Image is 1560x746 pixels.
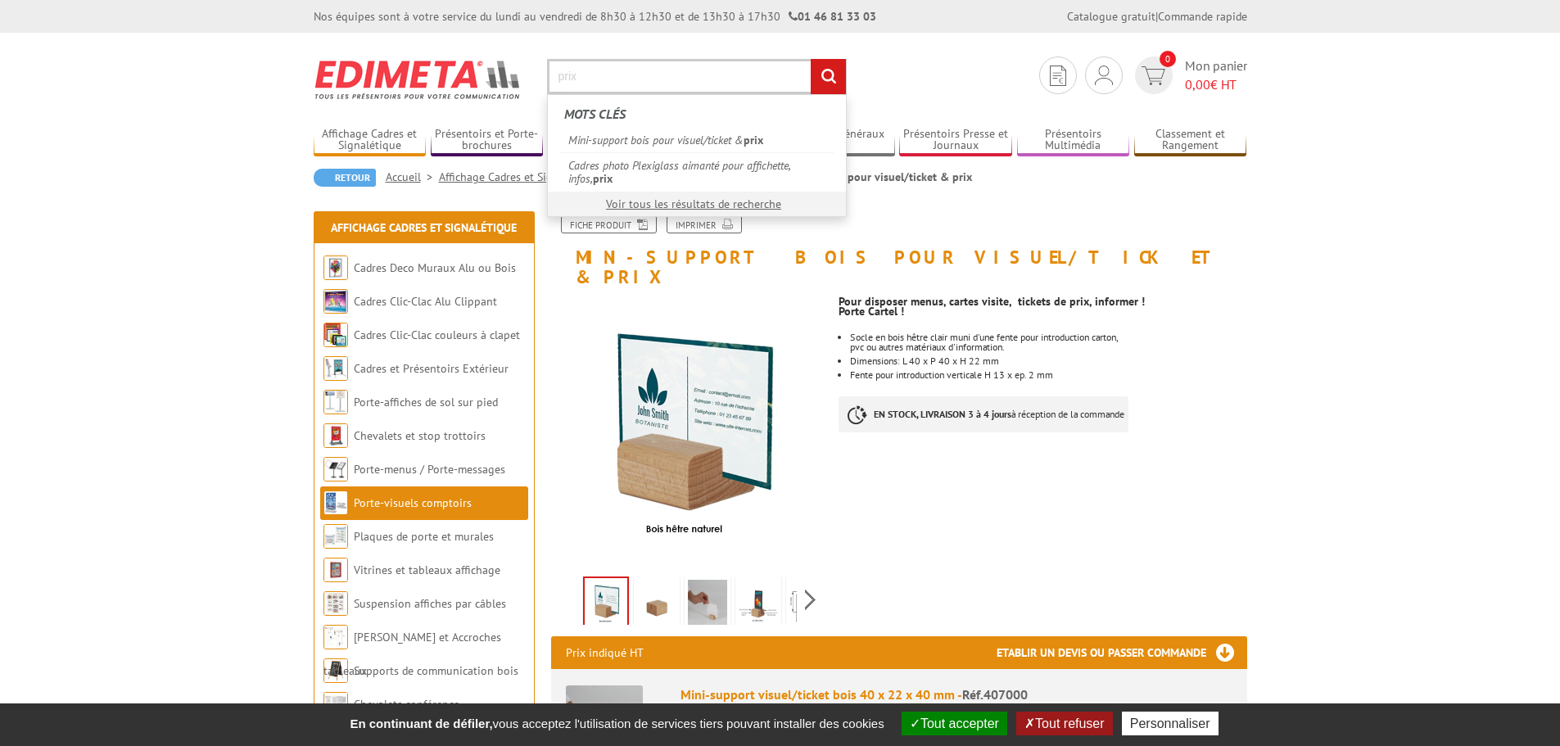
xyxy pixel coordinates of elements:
[323,491,348,515] img: Porte-visuels comptoirs
[354,495,472,510] a: Porte-visuels comptoirs
[354,328,520,342] a: Cadres Clic-Clac couleurs à clapet
[850,370,1246,380] li: Fente pour introduction verticale H 13 x ep. 2 mm
[323,457,348,482] img: Porte-menus / Porte-messages
[688,580,727,631] img: mini_support_visuel_ticket_prix_bois-407000-1.jpg
[314,49,522,110] img: Edimeta
[547,59,847,94] input: Rechercher un produit ou une référence...
[314,8,876,25] div: Nos équipes sont à votre service du lundi au vendredi de 8h30 à 12h30 et de 13h30 à 17h30
[551,295,827,571] img: mini_support_visuel_ticket_prix_bois-407000-5_v2.jpg
[354,260,516,275] a: Cadres Deco Muraux Alu ou Bois
[314,169,376,187] a: Retour
[561,215,657,233] a: Fiche produit
[1134,127,1247,154] a: Classement et Rangement
[754,169,972,185] li: Mini-support bois pour visuel/ticket & prix
[350,717,492,730] strong: En continuant de défiler,
[354,563,500,577] a: Vitrines et tableaux affichage
[354,697,459,712] a: Chevalets conférence
[789,9,876,24] strong: 01 46 81 33 03
[323,390,348,414] img: Porte-affiches de sol sur pied
[1185,75,1247,94] span: € HT
[354,596,506,611] a: Suspension affiches par câbles
[564,106,626,122] span: Mots clés
[354,462,505,477] a: Porte-menus / Porte-messages
[1067,8,1247,25] div: |
[431,127,544,154] a: Présentoirs et Porte-brochures
[354,395,498,409] a: Porte-affiches de sol sur pied
[1016,712,1112,735] button: Tout refuser
[1067,9,1155,24] a: Catalogue gratuit
[354,529,494,544] a: Plaques de porte et murales
[354,361,509,376] a: Cadres et Présentoirs Extérieur
[1158,9,1247,24] a: Commande rapide
[1017,127,1130,154] a: Présentoirs Multimédia
[1185,76,1210,93] span: 0,00
[839,306,1246,316] p: Porte Cartel !
[1095,66,1113,85] img: devis rapide
[874,408,1011,420] strong: EN STOCK, LIVRAISON 3 à 4 jours
[1050,66,1066,86] img: devis rapide
[637,580,676,631] img: mini_support_visuel_ticket_prix_bois-407000_2.jpg
[850,356,1246,366] li: Dimensions: L 40 x P 40 x H 22 mm
[323,524,348,549] img: Plaques de porte et murales
[314,127,427,154] a: Affichage Cadres et Signalétique
[606,197,781,211] a: Voir tous les résultats de recherche
[323,591,348,616] img: Suspension affiches par câbles
[323,323,348,347] img: Cadres Clic-Clac couleurs à clapet
[803,586,818,613] span: Next
[739,580,778,631] img: mini_support_visuel_ticket_prix_bois-407000-4_v2.jpg
[323,356,348,381] img: Cadres et Présentoirs Extérieur
[850,342,1246,352] p: pvc ou autres matériaux d'information.
[341,717,892,730] span: vous acceptez l'utilisation de services tiers pouvant installer des cookies
[902,712,1007,735] button: Tout accepter
[811,59,846,94] input: rechercher
[386,170,439,184] a: Accueil
[323,289,348,314] img: Cadres Clic-Clac Alu Clippant
[850,332,1246,342] p: Socle en bois hêtre clair muni d'une fente pour introduction carton,
[354,294,497,309] a: Cadres Clic-Clac Alu Clippant
[354,663,518,678] a: Supports de communication bois
[331,220,517,235] a: Affichage Cadres et Signalétique
[439,170,618,184] a: Affichage Cadres et Signalétique
[1160,51,1176,67] span: 0
[1122,712,1219,735] button: Personnaliser (fenêtre modale)
[354,428,486,443] a: Chevalets et stop trottoirs
[681,685,1232,704] div: Mini-support visuel/ticket bois 40 x 22 x 40 mm -
[667,215,742,233] a: Imprimer
[547,94,847,217] div: Rechercher un produit ou une référence...
[560,152,834,191] a: Cadres photo Plexiglass aimanté pour affichette, infos,prix
[744,133,763,147] em: prix
[899,127,1012,154] a: Présentoirs Presse et Journaux
[1142,66,1165,85] img: devis rapide
[789,580,829,631] img: 407000_schema.jpg
[1131,57,1247,94] a: devis rapide 0 Mon panier 0,00€ HT
[323,423,348,448] img: Chevalets et stop trottoirs
[566,636,644,669] p: Prix indiqué HT
[839,396,1128,432] p: à réception de la commande
[585,578,627,629] img: mini_support_visuel_ticket_prix_bois-407000-5_v2.jpg
[323,558,348,582] img: Vitrines et tableaux affichage
[323,630,501,678] a: [PERSON_NAME] et Accroches tableaux
[539,215,1259,287] h1: Mini-support bois pour visuel/ticket & prix
[560,128,834,152] a: Mini-support bois pour visuel/ticket &prix
[962,686,1028,703] span: Réf.407000
[1185,57,1247,94] span: Mon panier
[997,636,1247,669] h3: Etablir un devis ou passer commande
[323,255,348,280] img: Cadres Deco Muraux Alu ou Bois
[839,296,1246,306] p: Pour disposer menus, cartes visite, tickets de prix, informer !
[593,171,613,186] em: prix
